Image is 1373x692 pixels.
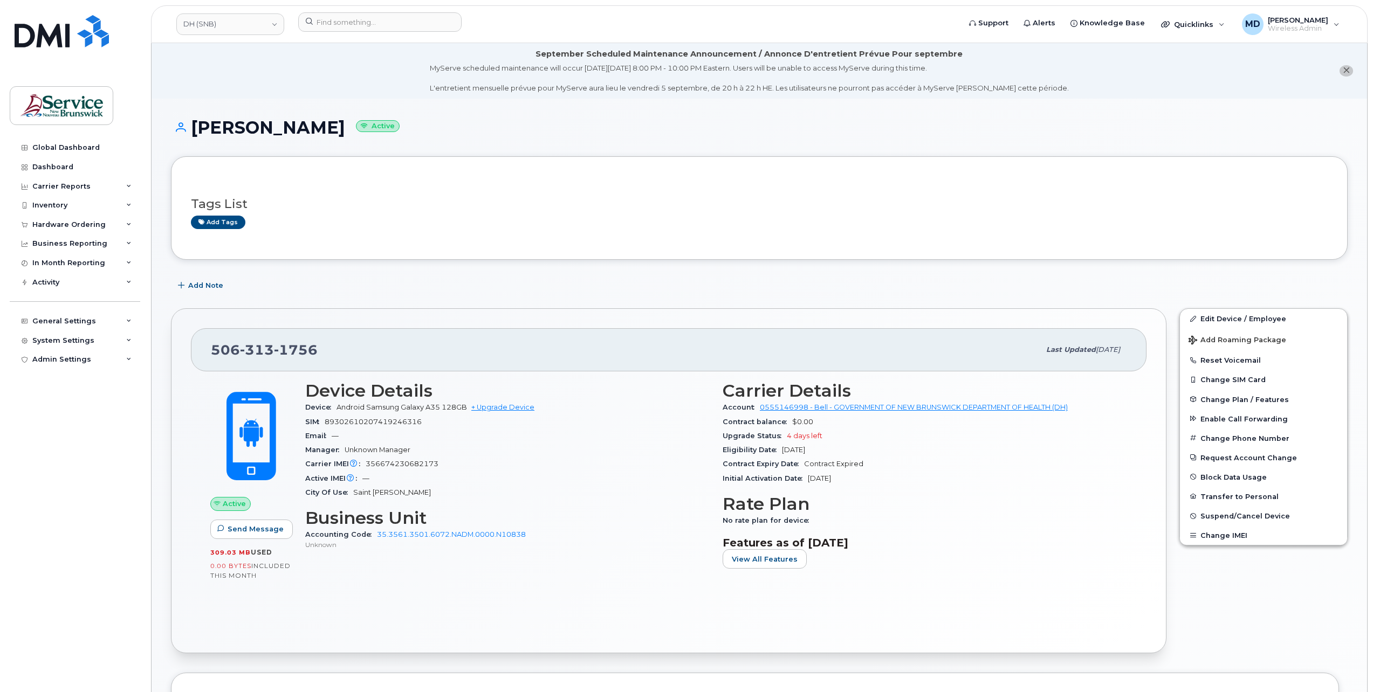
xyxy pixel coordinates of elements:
button: Reset Voicemail [1180,350,1347,370]
span: Contract Expiry Date [723,460,804,468]
span: City Of Use [305,488,353,496]
div: MyServe scheduled maintenance will occur [DATE][DATE] 8:00 PM - 10:00 PM Eastern. Users will be u... [430,63,1069,93]
button: Send Message [210,520,293,539]
span: Last updated [1046,345,1096,354]
span: Enable Call Forwarding [1200,414,1288,423]
button: Transfer to Personal [1180,487,1347,506]
h3: Tags List [191,197,1328,211]
div: September Scheduled Maintenance Announcement / Annonce D'entretient Prévue Pour septembre [536,49,963,60]
p: Unknown [305,540,710,549]
button: close notification [1340,65,1353,77]
button: Change Plan / Features [1180,390,1347,409]
span: Suspend/Cancel Device [1200,512,1290,520]
button: Add Note [171,276,232,295]
button: Change IMEI [1180,525,1347,545]
span: Send Message [228,524,284,534]
span: Upgrade Status [723,432,787,440]
span: No rate plan for device [723,516,814,524]
span: — [332,432,339,440]
span: 506 [211,342,318,358]
span: Add Note [188,280,223,290]
span: 313 [240,342,274,358]
a: + Upgrade Device [471,403,534,411]
span: Device [305,403,337,411]
h3: Rate Plan [723,494,1127,514]
button: Block Data Usage [1180,467,1347,487]
span: Manager [305,446,345,454]
h3: Carrier Details [723,381,1127,400]
span: Active [223,499,246,509]
button: View All Features [723,549,807,569]
span: $0.00 [792,418,813,426]
a: Add tags [191,216,245,229]
span: 4 days left [787,432,822,440]
button: Suspend/Cancel Device [1180,506,1347,525]
span: Android Samsung Galaxy A35 128GB [337,403,467,411]
span: 356674230682173 [366,460,438,468]
span: Active IMEI [305,474,362,482]
span: [DATE] [782,446,805,454]
span: — [362,474,369,482]
span: Unknown Manager [345,446,410,454]
span: Email [305,432,332,440]
span: used [251,548,272,556]
h3: Device Details [305,381,710,400]
h1: [PERSON_NAME] [171,118,1348,137]
h3: Business Unit [305,508,710,528]
span: Eligibility Date [723,446,782,454]
button: Add Roaming Package [1180,328,1347,350]
span: 1756 [274,342,318,358]
button: Request Account Change [1180,448,1347,467]
button: Change SIM Card [1180,370,1347,389]
small: Active [356,120,400,133]
a: 0555146998 - Bell - GOVERNMENT OF NEW BRUNSWICK DEPARTMENT OF HEALTH (DH) [760,403,1068,411]
a: Edit Device / Employee [1180,309,1347,328]
span: View All Features [732,554,798,564]
span: Change Plan / Features [1200,395,1289,403]
span: [DATE] [808,474,831,482]
span: Add Roaming Package [1189,336,1286,346]
span: SIM [305,418,325,426]
button: Enable Call Forwarding [1180,409,1347,428]
span: 89302610207419246316 [325,418,422,426]
a: 35.3561.3501.6072.NADM.0000.N10838 [377,530,526,538]
h3: Features as of [DATE] [723,536,1127,549]
span: Account [723,403,760,411]
span: Saint [PERSON_NAME] [353,488,431,496]
span: Accounting Code [305,530,377,538]
span: Initial Activation Date [723,474,808,482]
span: 0.00 Bytes [210,562,251,570]
button: Change Phone Number [1180,428,1347,448]
span: 309.03 MB [210,549,251,556]
span: Contract balance [723,418,792,426]
span: Carrier IMEI [305,460,366,468]
span: [DATE] [1096,345,1120,354]
span: Contract Expired [804,460,863,468]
